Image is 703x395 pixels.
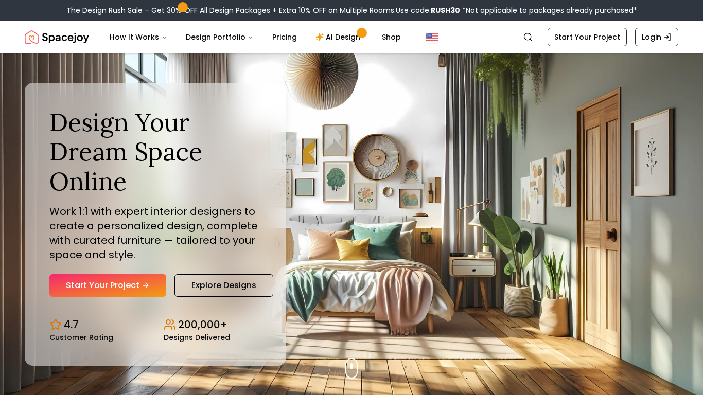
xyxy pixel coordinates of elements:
div: The Design Rush Sale – Get 30% OFF All Design Packages + Extra 10% OFF on Multiple Rooms. [66,5,637,15]
span: Use code: [396,5,460,15]
h1: Design Your Dream Space Online [49,107,261,196]
p: Work 1:1 with expert interior designers to create a personalized design, complete with curated fu... [49,204,261,262]
button: Design Portfolio [178,27,262,47]
a: Pricing [264,27,305,47]
small: Customer Rating [49,334,113,341]
nav: Main [101,27,409,47]
p: 200,000+ [178,317,227,332]
p: 4.7 [64,317,79,332]
small: Designs Delivered [164,334,230,341]
a: Start Your Project [49,274,166,297]
a: AI Design [307,27,372,47]
nav: Global [25,21,678,53]
a: Spacejoy [25,27,89,47]
a: Shop [374,27,409,47]
img: Spacejoy Logo [25,27,89,47]
a: Start Your Project [548,28,627,46]
img: United States [426,31,438,43]
div: Design stats [49,309,261,341]
button: How It Works [101,27,175,47]
a: Login [635,28,678,46]
a: Explore Designs [174,274,273,297]
b: RUSH30 [431,5,460,15]
span: *Not applicable to packages already purchased* [460,5,637,15]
